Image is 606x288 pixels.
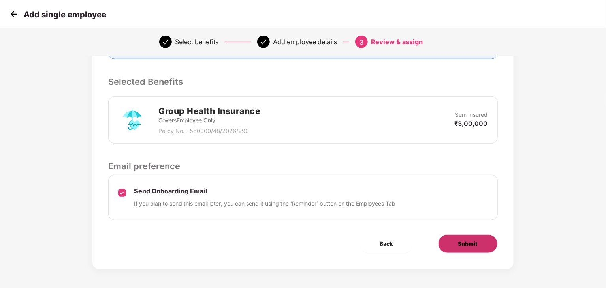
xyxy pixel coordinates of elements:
button: Submit [438,234,498,253]
h2: Group Health Insurance [158,105,260,118]
div: Add employee details [273,36,337,48]
p: Selected Benefits [108,75,497,88]
p: Add single employee [24,10,106,19]
span: Submit [458,239,478,248]
p: Covers Employee Only [158,116,260,125]
span: Back [380,239,393,248]
p: Sum Insured [455,110,488,119]
button: Back [360,234,413,253]
span: 3 [359,38,363,46]
span: check [260,39,267,45]
p: Send Onboarding Email [134,187,395,195]
div: Select benefits [175,36,218,48]
span: check [162,39,169,45]
p: If you plan to send this email later, you can send it using the ‘Reminder’ button on the Employee... [134,199,395,208]
p: Email preference [108,159,497,173]
p: Policy No. - 550000/48/2026/290 [158,127,260,135]
div: Review & assign [371,36,423,48]
img: svg+xml;base64,PHN2ZyB4bWxucz0iaHR0cDovL3d3dy53My5vcmcvMjAwMC9zdmciIHdpZHRoPSI3MiIgaGVpZ2h0PSI3Mi... [118,106,147,134]
img: svg+xml;base64,PHN2ZyB4bWxucz0iaHR0cDovL3d3dy53My5vcmcvMjAwMC9zdmciIHdpZHRoPSIzMCIgaGVpZ2h0PSIzMC... [8,8,20,20]
p: ₹3,00,000 [455,119,488,128]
